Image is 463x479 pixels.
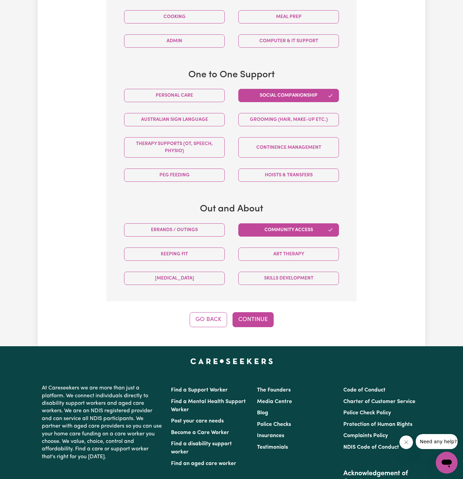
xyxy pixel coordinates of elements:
a: Protection of Human Rights [343,422,412,427]
button: Hoists & transfers [238,169,339,182]
iframe: Close message [399,435,413,449]
button: [MEDICAL_DATA] [124,272,225,285]
a: Post your care needs [171,418,224,424]
a: Media Centre [257,399,292,404]
button: Australian Sign Language [124,113,225,126]
button: Keeping fit [124,248,225,261]
button: Continence management [238,137,339,158]
button: Therapy Supports (OT, speech, physio) [124,137,225,158]
a: Complaints Policy [343,433,388,438]
button: Admin [124,34,225,48]
a: Find a Mental Health Support Worker [171,399,246,413]
iframe: Button to launch messaging window [436,452,458,474]
a: Code of Conduct [343,387,385,393]
button: Community access [238,223,339,237]
a: Become a Care Worker [171,430,229,435]
a: Careseekers home page [190,358,273,364]
button: Personal care [124,89,225,102]
button: Art therapy [238,248,339,261]
button: Social companionship [238,89,339,102]
button: Grooming (hair, make-up etc.) [238,113,339,126]
button: Errands / Outings [124,223,225,237]
button: Skills Development [238,272,339,285]
button: Computer & IT Support [238,34,339,48]
p: At Careseekers we are more than just a platform. We connect individuals directly to disability su... [42,382,163,463]
a: The Founders [257,387,291,393]
button: Continue [233,312,274,327]
h3: Out and About [117,204,346,215]
a: Find an aged care worker [171,461,236,466]
button: PEG feeding [124,169,225,182]
button: Cooking [124,10,225,23]
a: Testimonials [257,445,288,450]
a: Charter of Customer Service [343,399,415,404]
a: Insurances [257,433,284,438]
a: Police Check Policy [343,410,391,416]
button: Go Back [190,312,227,327]
iframe: Message from company [416,434,458,449]
a: Find a Support Worker [171,387,228,393]
a: Blog [257,410,268,416]
h3: One to One Support [117,69,346,81]
button: Meal prep [238,10,339,23]
a: NDIS Code of Conduct [343,445,399,450]
a: Police Checks [257,422,291,427]
a: Find a disability support worker [171,441,232,455]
